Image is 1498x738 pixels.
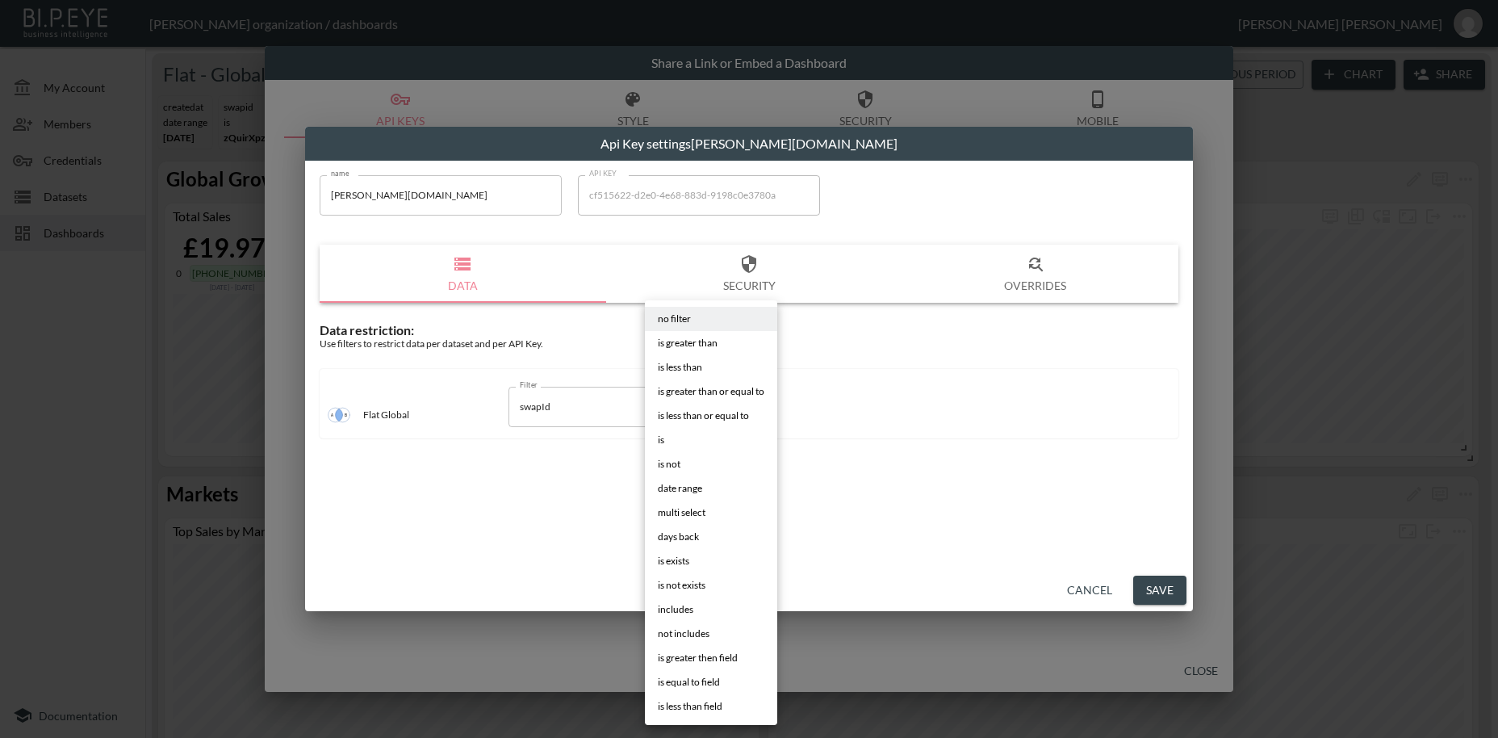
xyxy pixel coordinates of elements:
span: date range [658,481,702,496]
span: not includes [658,627,709,641]
span: is greater than [658,336,718,350]
span: is less than [658,360,702,375]
span: is not exists [658,578,705,593]
span: no filter [658,312,691,326]
span: is equal to field [658,675,720,690]
span: includes [658,602,693,617]
span: is greater then field [658,651,738,665]
span: is greater than or equal to [658,384,764,399]
span: is [658,433,664,447]
span: is not [658,457,680,472]
span: is less than or equal to [658,409,749,423]
span: is exists [658,554,689,568]
span: is less than field [658,699,722,714]
span: days back [658,530,699,544]
span: multi select [658,505,705,520]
